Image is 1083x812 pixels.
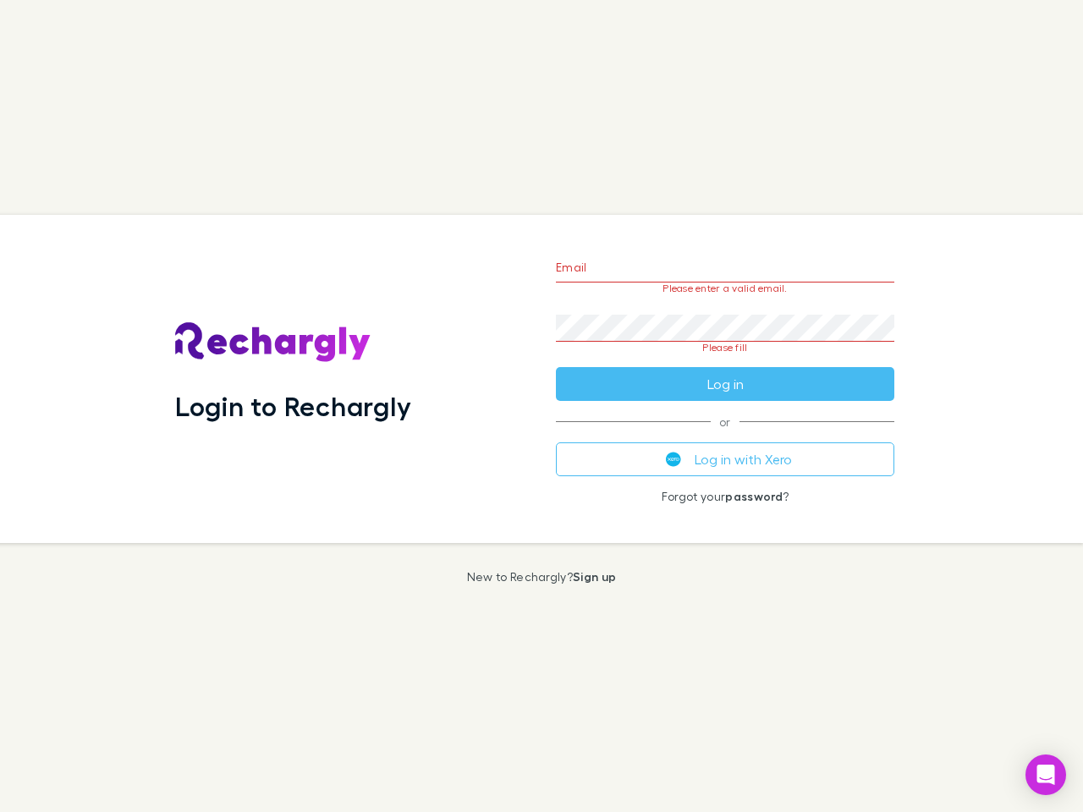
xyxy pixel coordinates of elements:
p: Please fill [556,342,894,354]
p: Forgot your ? [556,490,894,503]
p: Please enter a valid email. [556,283,894,294]
div: Open Intercom Messenger [1025,754,1066,795]
img: Rechargly's Logo [175,322,371,363]
h1: Login to Rechargly [175,390,411,422]
span: or [556,421,894,422]
button: Log in with Xero [556,442,894,476]
img: Xero's logo [666,452,681,467]
a: password [725,489,783,503]
p: New to Rechargly? [467,570,617,584]
button: Log in [556,367,894,401]
a: Sign up [573,569,616,584]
